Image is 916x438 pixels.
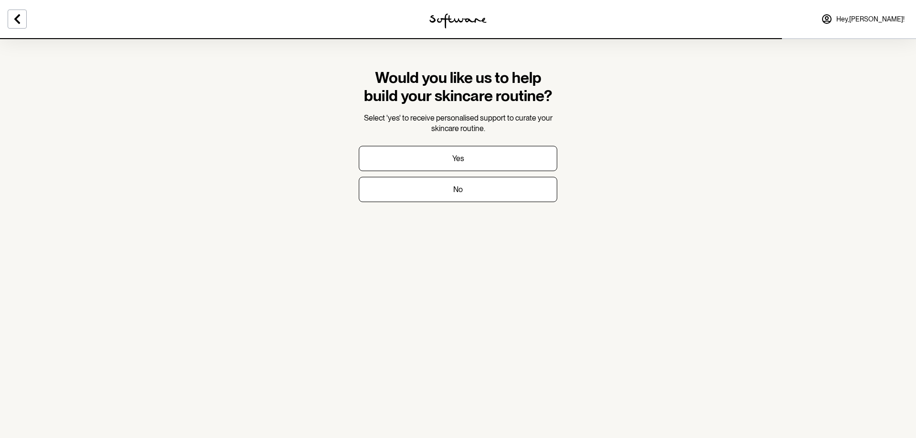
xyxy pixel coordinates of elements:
[359,69,557,105] h1: Would you like us to help build your skincare routine?
[364,113,552,133] span: Select 'yes' to receive personalised support to curate your skincare routine.
[429,13,487,29] img: software logo
[359,177,557,202] button: No
[815,8,910,31] a: Hey,[PERSON_NAME]!
[359,146,557,171] button: Yes
[836,15,905,23] span: Hey, [PERSON_NAME] !
[452,154,464,163] p: Yes
[453,185,463,194] p: No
